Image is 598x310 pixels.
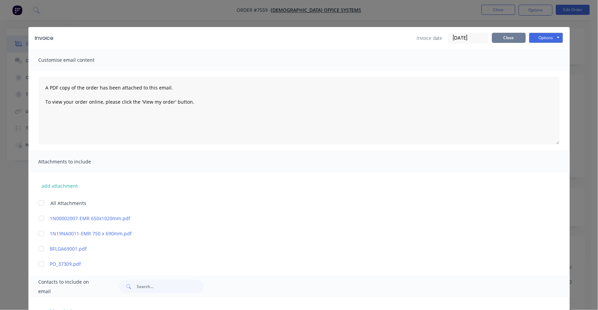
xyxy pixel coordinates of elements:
[39,55,113,65] span: Customise email content
[35,34,54,42] div: Invoice
[50,245,528,252] a: BFLGA69001.pdf
[529,33,563,43] button: Options
[417,34,443,42] span: Invoice date
[50,230,528,237] a: 1N19NA0011-EMR 750 x 690mm.pdf
[50,260,528,267] a: PO_37309.pdf
[39,181,82,191] button: add attachment
[39,277,103,296] span: Contacts to include on email
[492,33,526,43] button: Close
[51,200,87,207] span: All Attachments
[39,77,560,145] textarea: A PDF copy of the order has been attached to this email. To view your order online, please click ...
[137,280,204,293] input: Search...
[39,157,113,166] span: Attachments to include
[50,215,528,222] a: 1N00002007-EMR 650x1020mm.pdf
